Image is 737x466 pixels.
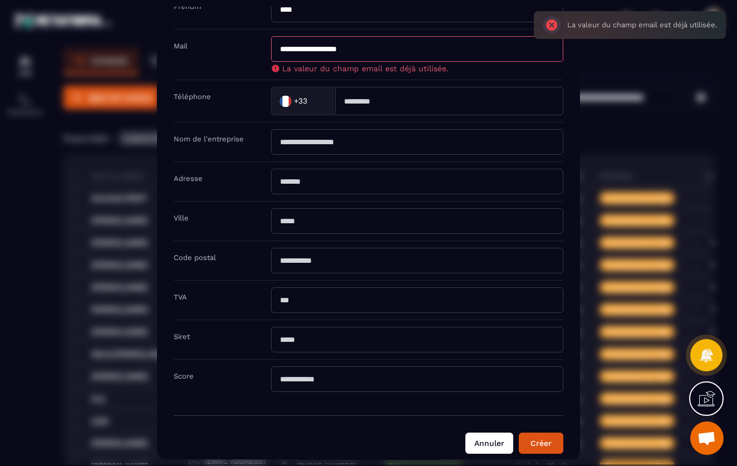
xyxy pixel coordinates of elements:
[271,87,335,115] div: Search for option
[519,433,563,454] button: Créer
[465,433,513,454] button: Annuler
[282,64,449,73] span: La valeur du champ email est déjà utilisée.
[174,42,188,50] label: Mail
[690,421,724,455] div: Ouvrir le chat
[174,2,201,11] label: Prénom
[174,174,203,183] label: Adresse
[174,135,244,143] label: Nom de l'entreprise
[174,214,189,222] label: Ville
[174,372,194,380] label: Score
[174,253,216,262] label: Code postal
[294,96,307,107] span: +33
[274,90,297,112] img: Country Flag
[174,293,187,301] label: TVA
[174,332,190,341] label: Siret
[309,92,323,109] input: Search for option
[174,92,211,101] label: Téléphone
